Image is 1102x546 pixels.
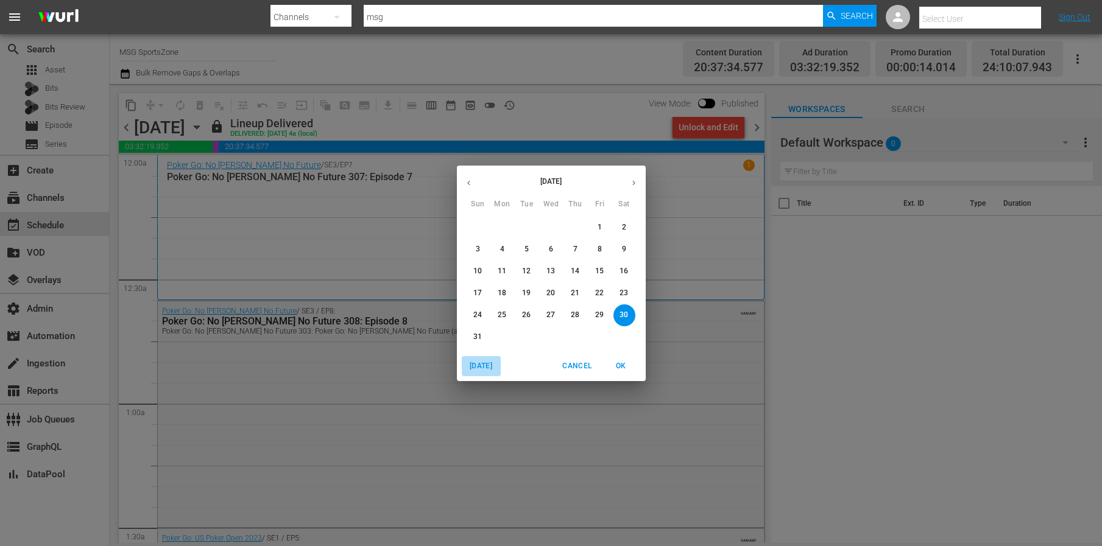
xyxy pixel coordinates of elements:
[467,326,489,348] button: 31
[622,244,626,254] p: 9
[540,198,562,211] span: Wed
[481,176,622,187] p: [DATE]
[546,288,555,298] p: 20
[595,288,604,298] p: 22
[613,198,635,211] span: Sat
[598,222,602,233] p: 1
[525,244,529,254] p: 5
[516,282,538,304] button: 19
[571,288,579,298] p: 21
[595,310,604,320] p: 29
[467,304,489,326] button: 24
[476,244,480,254] p: 3
[565,261,587,282] button: 14
[562,360,592,373] span: Cancel
[598,244,602,254] p: 8
[589,304,611,326] button: 29
[613,239,635,261] button: 9
[473,266,482,276] p: 10
[522,288,531,298] p: 19
[522,266,531,276] p: 12
[522,310,531,320] p: 26
[540,239,562,261] button: 6
[473,310,482,320] p: 24
[1059,12,1090,22] a: Sign Out
[620,288,628,298] p: 23
[473,332,482,342] p: 31
[613,282,635,304] button: 23
[589,217,611,239] button: 1
[620,310,628,320] p: 30
[565,282,587,304] button: 21
[467,282,489,304] button: 17
[549,244,553,254] p: 6
[571,266,579,276] p: 14
[546,310,555,320] p: 27
[620,266,628,276] p: 16
[589,198,611,211] span: Fri
[498,266,506,276] p: 11
[613,304,635,326] button: 30
[467,239,489,261] button: 3
[589,239,611,261] button: 8
[540,282,562,304] button: 20
[492,282,514,304] button: 18
[467,261,489,282] button: 10
[516,304,538,326] button: 26
[841,5,873,27] span: Search
[516,239,538,261] button: 5
[7,10,22,24] span: menu
[467,198,489,211] span: Sun
[540,261,562,282] button: 13
[540,304,562,326] button: 27
[589,261,611,282] button: 15
[492,239,514,261] button: 4
[546,266,555,276] p: 13
[622,222,626,233] p: 2
[589,282,611,304] button: 22
[473,288,482,298] p: 17
[492,304,514,326] button: 25
[613,261,635,282] button: 16
[516,261,538,282] button: 12
[498,288,506,298] p: 18
[565,198,587,211] span: Thu
[492,261,514,282] button: 11
[573,244,577,254] p: 7
[595,266,604,276] p: 15
[500,244,504,254] p: 4
[498,310,506,320] p: 25
[602,356,641,376] button: OK
[613,217,635,239] button: 2
[565,304,587,326] button: 28
[492,198,514,211] span: Mon
[565,239,587,261] button: 7
[607,360,636,373] span: OK
[557,356,596,376] button: Cancel
[516,198,538,211] span: Tue
[29,3,88,32] img: ans4CAIJ8jUAAAAAAAAAAAAAAAAAAAAAAAAgQb4GAAAAAAAAAAAAAAAAAAAAAAAAJMjXAAAAAAAAAAAAAAAAAAAAAAAAgAT5G...
[462,356,501,376] button: [DATE]
[467,360,496,373] span: [DATE]
[571,310,579,320] p: 28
